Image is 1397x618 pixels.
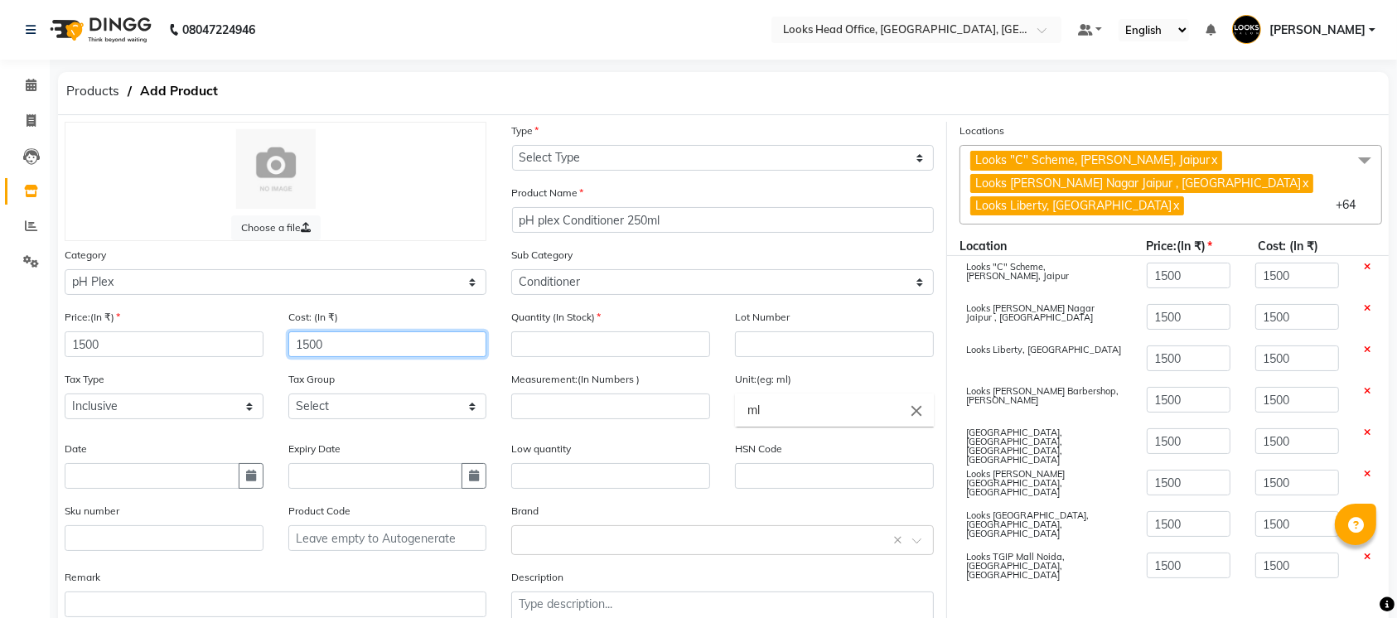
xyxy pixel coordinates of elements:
[907,402,926,420] i: Close
[288,442,341,456] label: Expiry Date
[966,468,1065,498] span: Looks [PERSON_NAME][GEOGRAPHIC_DATA], [GEOGRAPHIC_DATA]
[1232,15,1261,44] img: Ajay Choudhary
[512,123,539,138] label: Type
[58,76,128,106] span: Products
[966,302,1095,323] span: Looks [PERSON_NAME] Nagar Jaipur , [GEOGRAPHIC_DATA]
[947,238,1134,255] div: Location
[966,509,1089,539] span: Looks [GEOGRAPHIC_DATA], [GEOGRAPHIC_DATA], [GEOGRAPHIC_DATA]
[65,442,87,456] label: Date
[511,248,573,263] label: Sub Category
[1172,198,1179,213] a: x
[511,442,571,456] label: Low quantity
[65,310,120,325] label: Price:(In ₹)
[512,186,584,200] label: Product Name
[966,344,1121,355] span: Looks Liberty, [GEOGRAPHIC_DATA]
[511,310,601,325] label: Quantity (In Stock)
[288,525,487,551] input: Leave empty to Autogenerate
[960,123,1004,138] label: Locations
[65,570,100,585] label: Remark
[975,176,1301,191] span: Looks [PERSON_NAME] Nagar Jaipur , [GEOGRAPHIC_DATA]
[511,570,563,585] label: Description
[893,532,907,549] span: Clear all
[966,385,1119,406] span: Looks [PERSON_NAME] Barbershop, [PERSON_NAME]
[1210,152,1217,167] a: x
[288,372,335,387] label: Tax Group
[65,504,119,519] label: Sku number
[966,427,1062,466] span: [GEOGRAPHIC_DATA], [GEOGRAPHIC_DATA], [GEOGRAPHIC_DATA], [GEOGRAPHIC_DATA]
[1336,197,1368,212] span: +64
[1269,22,1366,39] span: [PERSON_NAME]
[182,7,255,53] b: 08047224946
[1301,176,1308,191] a: x
[975,198,1172,213] span: Looks Liberty, [GEOGRAPHIC_DATA]
[735,372,791,387] label: Unit:(eg: ml)
[511,372,640,387] label: Measurement:(In Numbers )
[231,215,321,240] label: Choose a file
[966,261,1069,282] span: Looks "C" Scheme, [PERSON_NAME], Jaipur
[236,129,316,209] img: Cinque Terre
[1245,238,1357,255] div: Cost: (In ₹)
[1134,238,1245,255] div: Price:(In ₹)
[288,504,350,519] label: Product Code
[735,310,790,325] label: Lot Number
[132,76,226,106] span: Add Product
[288,310,338,325] label: Cost: (In ₹)
[966,551,1065,581] span: Looks TGIP Mall Noida, [GEOGRAPHIC_DATA],[GEOGRAPHIC_DATA]
[975,152,1210,167] span: Looks "C" Scheme, [PERSON_NAME], Jaipur
[42,7,156,53] img: logo
[65,372,104,387] label: Tax Type
[511,504,539,519] label: Brand
[65,248,106,263] label: Category
[735,442,782,456] label: HSN Code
